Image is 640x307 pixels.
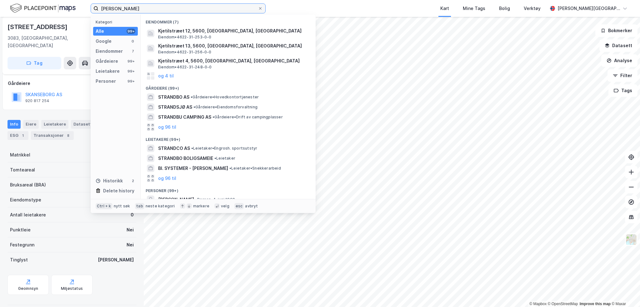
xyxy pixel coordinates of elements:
div: 0 [130,39,135,44]
span: STRANDCO AS [158,145,190,152]
button: Tag [7,57,61,69]
div: Kontrollprogram for chat [609,277,640,307]
span: • [229,166,231,171]
button: og 96 til [158,123,176,131]
div: 1 [20,132,26,139]
span: Leietaker [214,156,235,161]
span: STRANDBO AS [158,93,189,101]
div: 99+ [127,29,135,34]
div: Tinglyst [10,256,28,264]
a: Improve this map [580,302,611,306]
span: Kjetilstræet 4, 5600, [GEOGRAPHIC_DATA], [GEOGRAPHIC_DATA] [158,57,308,65]
div: nytt søk [114,204,130,209]
div: avbryt [245,204,258,209]
span: Leietaker • Engrosh. sportsutstyr [191,146,257,151]
iframe: Chat Widget [609,277,640,307]
a: OpenStreetMap [548,302,578,306]
div: 8 [65,132,71,139]
div: 3083, [GEOGRAPHIC_DATA], [GEOGRAPHIC_DATA] [7,34,102,49]
div: Google [96,37,112,45]
span: Kjetilstræet 12, 5600, [GEOGRAPHIC_DATA], [GEOGRAPHIC_DATA] [158,27,308,35]
div: Festegrunn [10,241,34,249]
div: Info [7,120,21,129]
div: [STREET_ADDRESS] [7,22,69,32]
div: Gårdeiere (99+) [141,81,316,92]
div: 7 [130,49,135,54]
div: [PERSON_NAME] [98,256,134,264]
div: Eiendommer [96,47,123,55]
div: Nei [127,226,134,234]
span: Leietaker • Snekkerarbeid [229,166,281,171]
div: tab [135,203,144,209]
span: STRANDBU CAMPING AS [158,113,211,121]
div: neste kategori [146,204,175,209]
span: • [195,197,197,202]
div: Ctrl + k [96,203,112,209]
span: • [212,115,214,119]
span: STRANDBO BOLIGSAMEIE [158,155,213,162]
div: Leietakere (99+) [141,132,316,143]
div: Delete history [103,187,134,195]
span: STRANDSJØ AS [158,103,192,111]
a: Mapbox [529,302,547,306]
span: Gårdeiere • Eiendomsforvaltning [193,105,257,110]
div: markere [193,204,209,209]
div: Personer (99+) [141,183,316,195]
span: Gårdeiere • Drift av campingplasser [212,115,283,120]
span: Eiendom • 4622-31-253-0-0 [158,35,212,40]
div: Punktleie [10,226,31,234]
div: Gårdeiere [96,57,118,65]
button: Filter [607,69,637,82]
span: BI. SYSTEMER - [PERSON_NAME] [158,165,228,172]
span: Gårdeiere • Hovedkontortjenester [191,95,259,100]
div: 0 [131,211,134,219]
span: • [191,95,192,99]
span: Kjetilstræet 13, 5600, [GEOGRAPHIC_DATA], [GEOGRAPHIC_DATA] [158,42,308,50]
button: Datasett [599,39,637,52]
div: Eiendomstype [10,196,41,204]
div: esc [234,203,244,209]
div: Mine Tags [463,5,485,12]
div: Nei [127,241,134,249]
button: og 96 til [158,175,176,182]
div: 99+ [127,59,135,64]
button: og 4 til [158,72,174,80]
div: Leietakere [41,120,68,129]
button: Analyse [601,54,637,67]
span: • [193,105,195,109]
button: Bokmerker [595,24,637,37]
div: Kategori [96,20,138,24]
div: Historikk [96,177,123,185]
span: Eiendom • 4622-31-248-0-0 [158,65,212,70]
div: ESG [7,131,28,140]
span: • [214,156,216,161]
input: Søk på adresse, matrikkel, gårdeiere, leietakere eller personer [98,4,258,13]
div: 920 817 254 [25,98,49,103]
div: 99+ [127,79,135,84]
div: Miljøstatus [61,286,83,291]
div: Personer [96,77,116,85]
div: [PERSON_NAME][GEOGRAPHIC_DATA] [557,5,620,12]
div: Bruksareal (BRA) [10,181,46,189]
span: • [191,146,193,151]
div: Eiendommer (7) [141,15,316,26]
div: Transaksjoner [31,131,74,140]
div: Verktøy [524,5,541,12]
span: Eiendom • 4622-31-256-0-0 [158,50,212,55]
span: Person • 4. juni 1969 [195,197,235,202]
div: Kart [440,5,449,12]
div: Leietakere [96,67,120,75]
div: Datasett [71,120,94,129]
div: Bolig [499,5,510,12]
div: Gårdeiere [8,80,136,87]
div: Antall leietakere [10,211,46,219]
div: Alle [96,27,104,35]
div: Eiere [23,120,39,129]
img: logo.f888ab2527a4732fd821a326f86c7f29.svg [10,3,76,14]
div: Tomteareal [10,166,35,174]
span: [PERSON_NAME] [158,196,194,203]
button: Tags [608,84,637,97]
div: 2 [130,178,135,183]
img: Z [625,234,637,245]
div: velg [221,204,229,209]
